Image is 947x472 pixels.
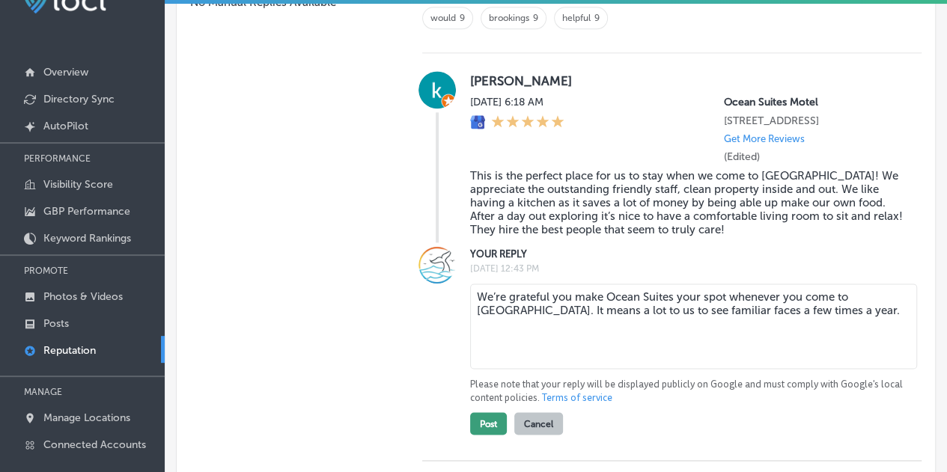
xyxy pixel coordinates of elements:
p: GBP Performance [43,205,130,218]
div: 5 Stars [491,114,564,130]
p: Overview [43,66,88,79]
img: Image [418,246,456,283]
label: [DATE] 12:43 PM [470,263,904,274]
textarea: We’re grateful you make Ocean Suites your spot whenever you come to [GEOGRAPHIC_DATA]. It means a... [470,283,917,369]
p: Please note that your reply will be displayed publicly on Google and must comply with Google's lo... [470,378,904,405]
p: Keyword Rankings [43,232,131,245]
a: would [430,13,456,23]
button: Cancel [514,412,563,435]
a: brookings [489,13,529,23]
p: AutoPilot [43,120,88,132]
p: 16045 Lower Harbor Road [724,114,904,127]
label: [DATE] 6:18 AM [470,96,564,108]
p: Get More Reviews [724,133,805,144]
blockquote: This is the perfect place for us to stay when we come to [GEOGRAPHIC_DATA]! We appreciate the out... [470,169,904,236]
p: Visibility Score [43,178,113,191]
p: Manage Locations [43,411,130,424]
label: (Edited) [724,150,760,163]
p: Directory Sync [43,93,115,105]
label: YOUR REPLY [470,248,904,260]
p: Photos & Videos [43,290,123,303]
label: [PERSON_NAME] [470,73,904,88]
p: Posts [43,317,69,330]
a: 9 [594,13,600,23]
a: 9 [533,13,538,23]
a: helpful [562,13,591,23]
p: Reputation [43,344,96,357]
p: Ocean Suites Motel [724,96,904,108]
a: 9 [460,13,465,23]
button: Post [470,412,507,435]
a: Terms of service [542,391,612,405]
p: Connected Accounts [43,438,146,451]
